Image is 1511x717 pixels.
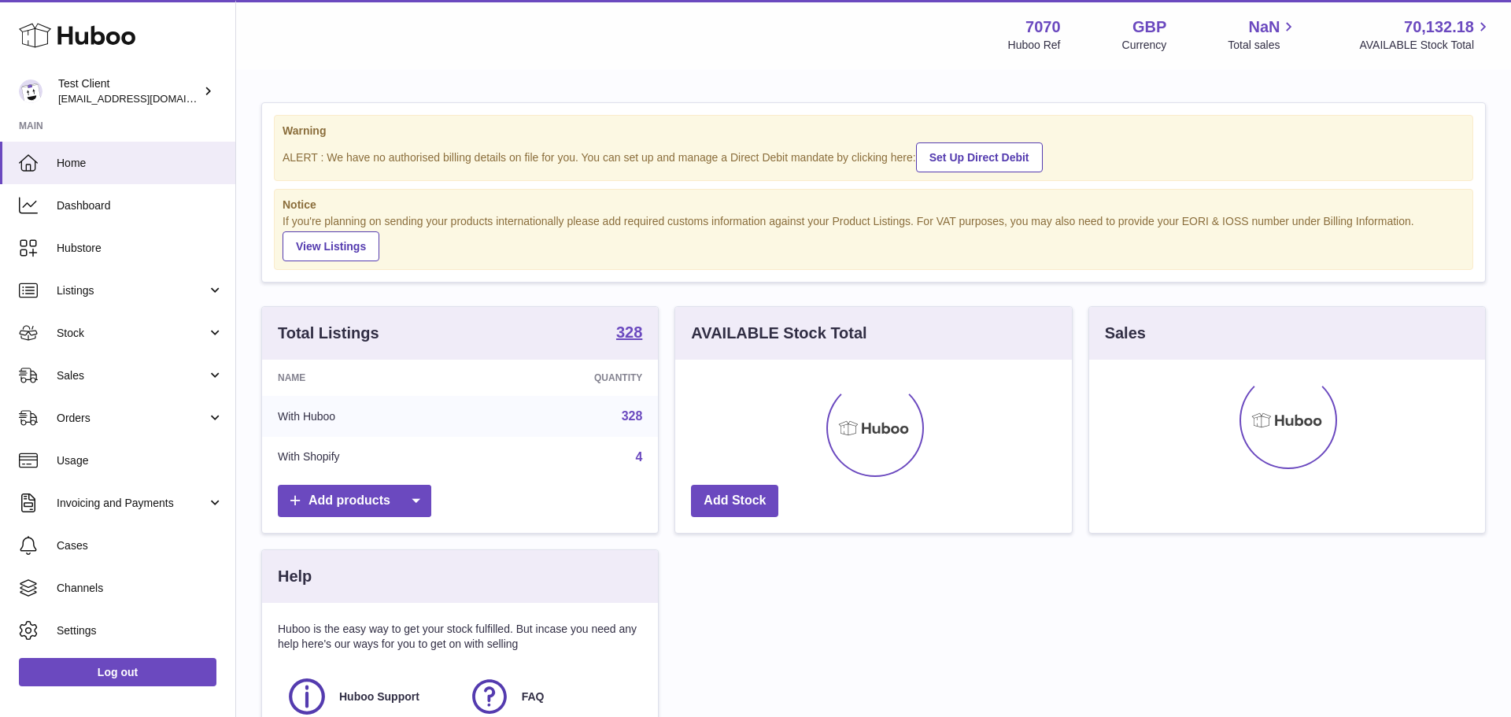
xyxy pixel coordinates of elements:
a: Set Up Direct Debit [916,142,1043,172]
span: Stock [57,326,207,341]
span: Hubstore [57,241,224,256]
strong: GBP [1132,17,1166,38]
td: With Huboo [262,396,475,437]
th: Quantity [475,360,658,396]
span: Sales [57,368,207,383]
strong: 328 [616,324,642,340]
a: NaN Total sales [1228,17,1298,53]
strong: Notice [283,198,1465,213]
a: Log out [19,658,216,686]
a: 4 [635,450,642,464]
a: 328 [616,324,642,343]
div: If you're planning on sending your products internationally please add required customs informati... [283,214,1465,261]
span: [EMAIL_ADDRESS][DOMAIN_NAME] [58,92,231,105]
span: Orders [57,411,207,426]
h3: Sales [1105,323,1146,344]
strong: 7070 [1025,17,1061,38]
div: Test Client [58,76,200,106]
span: Total sales [1228,38,1298,53]
div: ALERT : We have no authorised billing details on file for you. You can set up and manage a Direct... [283,140,1465,172]
strong: Warning [283,124,1465,139]
span: Home [57,156,224,171]
div: Huboo Ref [1008,38,1061,53]
span: Invoicing and Payments [57,496,207,511]
td: With Shopify [262,437,475,478]
h3: Help [278,566,312,587]
span: NaN [1248,17,1280,38]
span: Settings [57,623,224,638]
span: FAQ [522,689,545,704]
h3: AVAILABLE Stock Total [691,323,866,344]
span: 70,132.18 [1404,17,1474,38]
span: Usage [57,453,224,468]
a: 328 [622,409,643,423]
div: Currency [1122,38,1167,53]
h3: Total Listings [278,323,379,344]
a: View Listings [283,231,379,261]
span: Cases [57,538,224,553]
span: Dashboard [57,198,224,213]
img: internalAdmin-7070@internal.huboo.com [19,79,42,103]
th: Name [262,360,475,396]
a: Add products [278,485,431,517]
p: Huboo is the easy way to get your stock fulfilled. But incase you need any help here's our ways f... [278,622,642,652]
span: Channels [57,581,224,596]
span: Listings [57,283,207,298]
span: Huboo Support [339,689,419,704]
span: AVAILABLE Stock Total [1359,38,1492,53]
a: Add Stock [691,485,778,517]
a: 70,132.18 AVAILABLE Stock Total [1359,17,1492,53]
